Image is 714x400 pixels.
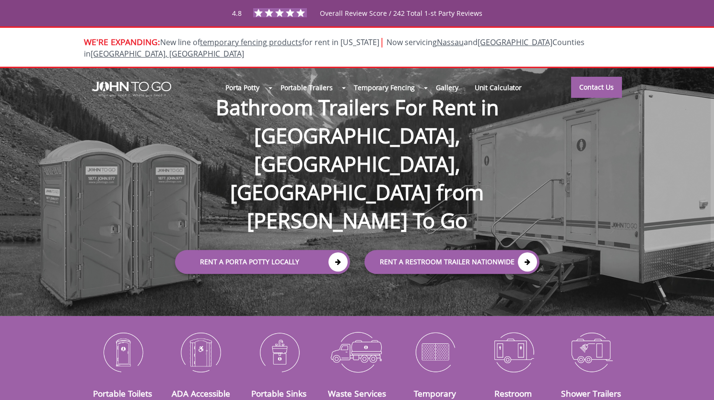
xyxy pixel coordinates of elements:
a: [GEOGRAPHIC_DATA], [GEOGRAPHIC_DATA] [91,48,244,59]
a: Portable Toilets [93,388,152,399]
a: rent a RESTROOM TRAILER Nationwide [364,250,539,274]
span: New line of for rent in [US_STATE] [84,37,585,59]
a: [GEOGRAPHIC_DATA] [478,37,552,47]
img: Temporary-Fencing-cion_N.png [403,327,467,377]
span: 4.8 [232,9,242,18]
a: Portable Trailers [272,77,341,98]
a: Contact Us [571,77,622,98]
a: Rent a Porta Potty Locally [175,250,350,274]
a: Temporary Fencing [346,77,423,98]
span: Overall Review Score / 242 Total 1-st Party Reviews [320,9,482,37]
a: Unit Calculator [467,77,530,98]
a: Gallery [428,77,466,98]
img: Portable-Sinks-icon_N.png [247,327,311,377]
span: | [379,35,385,48]
a: temporary fencing products [200,37,302,47]
a: Porta Potty [217,77,268,98]
a: Portable Sinks [251,388,306,399]
img: Shower-Trailers-icon_N.png [560,327,623,377]
img: ADA-Accessible-Units-icon_N.png [169,327,233,377]
img: Waste-Services-icon_N.png [325,327,389,377]
span: WE'RE EXPANDING: [84,36,160,47]
a: Nassau [437,37,464,47]
img: Portable-Toilets-icon_N.png [91,327,155,377]
a: Shower Trailers [561,388,621,399]
img: Restroom-Trailers-icon_N.png [481,327,545,377]
h1: Bathroom Trailers For Rent in [GEOGRAPHIC_DATA], [GEOGRAPHIC_DATA], [GEOGRAPHIC_DATA] from [PERSO... [165,62,549,235]
a: Waste Services [328,388,386,399]
img: JOHN to go [92,82,171,97]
